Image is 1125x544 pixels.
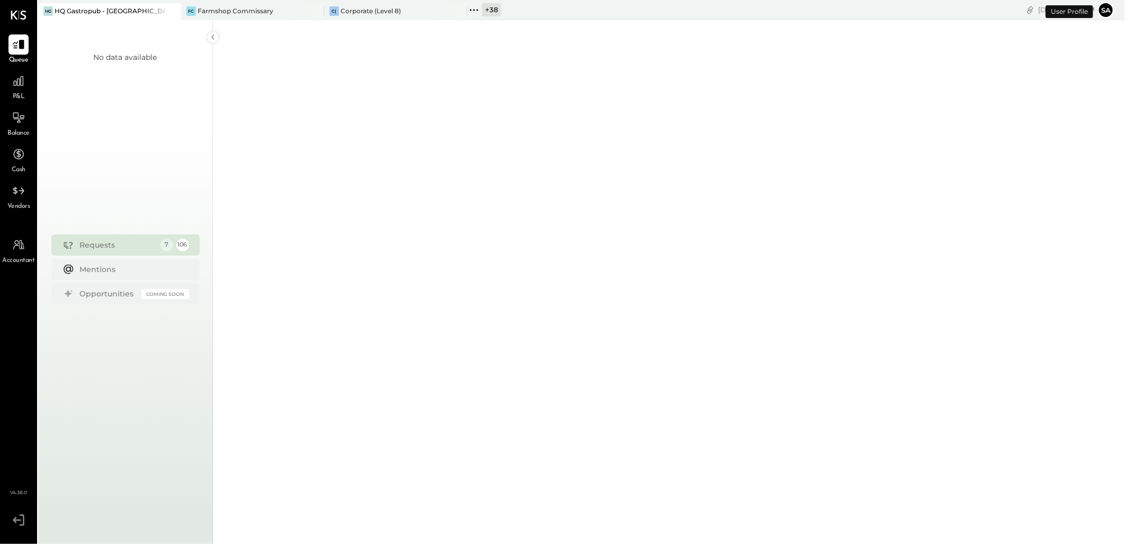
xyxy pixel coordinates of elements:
span: Balance [7,129,30,138]
div: Requests [80,240,155,250]
div: C( [329,6,339,16]
div: FC [186,6,196,16]
a: Accountant [1,235,37,266]
a: P&L [1,71,37,102]
div: [DATE] [1038,5,1095,15]
div: 7 [160,239,173,251]
div: Opportunities [80,288,136,299]
span: Accountant [3,256,35,266]
span: P&L [13,92,25,102]
div: copy link [1025,4,1035,15]
span: Cash [12,165,25,175]
div: Mentions [80,264,184,275]
a: Vendors [1,181,37,212]
a: Cash [1,144,37,175]
span: Queue [9,56,29,65]
div: + 38 [482,3,501,16]
div: Farmshop Commissary [198,6,273,15]
div: Coming Soon [141,289,189,299]
div: User Profile [1046,5,1093,18]
div: Corporate (Level 8) [341,6,401,15]
div: HQ Gastropub - [GEOGRAPHIC_DATA] [55,6,165,15]
span: Vendors [7,202,30,212]
div: HG [43,6,53,16]
div: 106 [176,239,189,251]
a: Queue [1,34,37,65]
div: No data available [94,52,157,63]
button: Sa [1097,2,1114,19]
a: Balance [1,108,37,138]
